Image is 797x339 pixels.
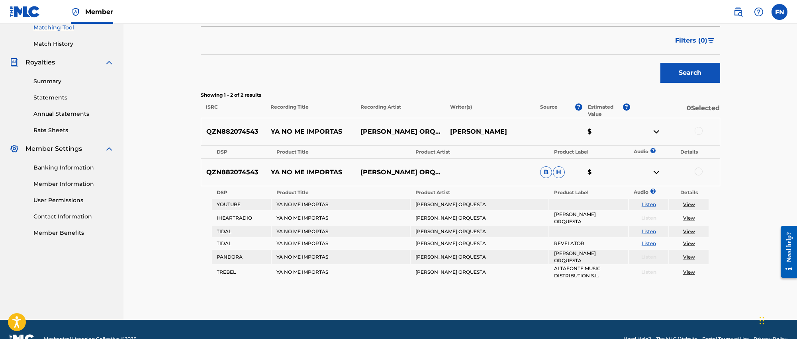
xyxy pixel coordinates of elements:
a: Rate Sheets [33,126,114,134]
span: H [553,166,565,178]
span: B [540,166,552,178]
span: Filters ( 0 ) [675,36,707,45]
td: [PERSON_NAME] ORQUESTA [411,199,549,210]
span: ? [575,103,582,111]
img: MLC Logo [10,6,40,18]
td: TIDAL [212,238,271,249]
td: [PERSON_NAME] ORQUESTA [411,238,549,249]
img: search [733,7,743,17]
a: View [683,215,695,221]
a: Annual Statements [33,110,114,118]
th: DSP [212,146,271,158]
p: ISRC [201,103,265,118]
td: ALTAFONTE MUSIC DISTRIBUTION S.L. [549,265,628,279]
p: Recording Title [265,103,355,118]
td: REVELATOR [549,238,628,249]
a: Match History [33,40,114,48]
a: Statements [33,94,114,102]
a: View [683,269,695,275]
p: $ [582,127,630,136]
td: [PERSON_NAME] ORQUESTA [411,226,549,237]
p: QZN882074543 [201,168,266,177]
p: Audio [629,189,638,196]
p: QZN882074543 [201,127,266,136]
a: Public Search [730,4,746,20]
p: YA NO ME IMPORTAS [265,168,355,177]
a: View [683,254,695,260]
iframe: Resource Center [775,220,797,284]
p: Showing 1 - 2 of 2 results [201,92,720,99]
a: View [683,201,695,207]
td: YOUTUBE [212,199,271,210]
p: 0 Selected [630,103,720,118]
button: Filters (0) [670,31,720,51]
a: Member Benefits [33,229,114,237]
img: contract [652,127,661,136]
td: [PERSON_NAME] ORQUESTA [549,211,628,225]
p: [PERSON_NAME] ORQUESTA [355,168,445,177]
p: YA NO ME IMPORTAS [265,127,355,136]
div: Drag [760,309,764,333]
td: YA NO ME IMPORTAS [272,199,410,210]
p: Listen [629,253,668,261]
td: YA NO ME IMPORTAS [272,238,410,249]
img: Royalties [10,58,19,67]
img: contract [652,168,661,177]
th: Product Artist [411,146,549,158]
td: YA NO ME IMPORTAS [272,250,410,264]
a: User Permissions [33,196,114,205]
a: Listen [642,201,656,207]
p: Source [540,103,558,118]
a: Summary [33,77,114,86]
td: TREBEL [212,265,271,279]
span: Member [85,7,113,16]
td: [PERSON_NAME] ORQUESTA [411,211,549,225]
p: Listen [629,214,668,222]
iframe: Chat Widget [757,301,797,339]
a: View [683,228,695,234]
p: Estimated Value [588,103,623,118]
td: [PERSON_NAME] ORQUESTA [411,265,549,279]
td: IHEARTRADIO [212,211,271,225]
th: Product Title [272,187,410,198]
a: Matching Tool [33,23,114,32]
a: Contact Information [33,212,114,221]
th: Product Label [549,146,628,158]
span: ? [623,103,630,111]
th: DSP [212,187,271,198]
td: YA NO ME IMPORTAS [272,265,410,279]
td: YA NO ME IMPORTAS [272,211,410,225]
a: Listen [642,240,656,246]
img: help [754,7,764,17]
span: Member Settings [25,144,82,154]
p: [PERSON_NAME] ORQUESTA [355,127,445,136]
a: View [683,240,695,246]
a: Member Information [33,180,114,188]
button: Search [660,63,720,83]
th: Details [669,146,709,158]
p: $ [582,168,630,177]
img: Top Rightsholder [71,7,80,17]
img: expand [104,144,114,154]
td: TIDAL [212,226,271,237]
div: Help [751,4,767,20]
p: Recording Artist [355,103,445,118]
a: Listen [642,228,656,234]
td: PANDORA [212,250,271,264]
span: Royalties [25,58,55,67]
div: User Menu [772,4,787,20]
p: Audio [629,148,638,155]
td: [PERSON_NAME] ORQUESTA [549,250,628,264]
img: filter [708,38,715,43]
img: Member Settings [10,144,19,154]
p: [PERSON_NAME] [445,127,535,136]
th: Details [669,187,709,198]
p: Listen [629,269,668,276]
th: Product Label [549,187,628,198]
td: [PERSON_NAME] ORQUESTA [411,250,549,264]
